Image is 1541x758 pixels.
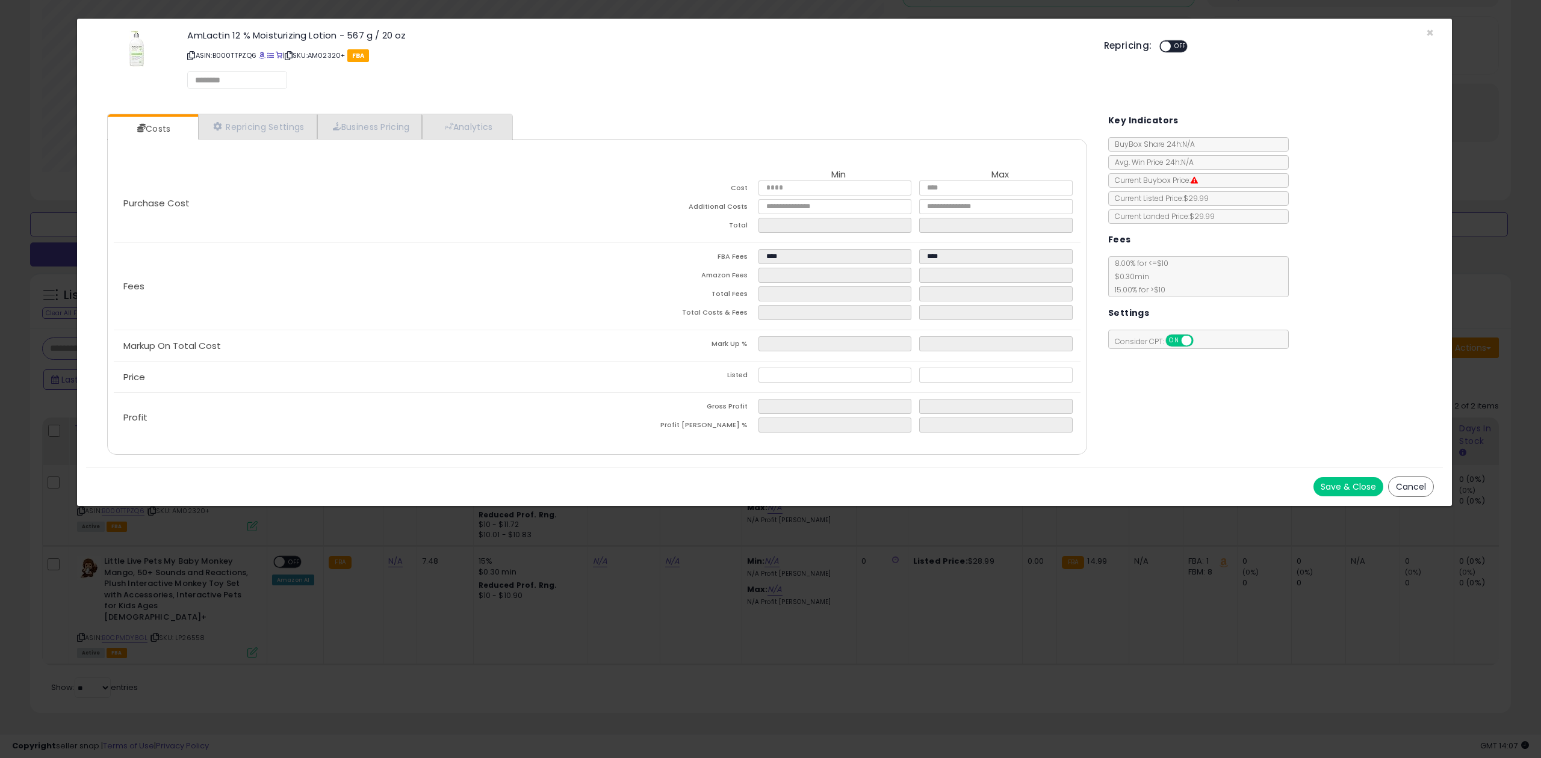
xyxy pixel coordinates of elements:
button: Cancel [1388,476,1434,497]
a: Repricing Settings [198,114,317,139]
p: Fees [114,282,597,291]
td: FBA Fees [597,249,758,268]
td: Gross Profit [597,399,758,418]
p: Purchase Cost [114,199,597,208]
h5: Repricing: [1104,41,1152,51]
span: BuyBox Share 24h: N/A [1109,139,1195,149]
span: 15.00 % for > $10 [1109,285,1165,295]
span: × [1426,24,1434,42]
h5: Key Indicators [1108,113,1179,128]
span: Avg. Win Price 24h: N/A [1109,157,1194,167]
i: Suppressed Buy Box [1191,177,1198,184]
td: Mark Up % [597,336,758,355]
p: ASIN: B000TTPZQ6 | SKU: AM02320+ [187,46,1085,65]
span: $0.30 min [1109,271,1149,282]
h5: Settings [1108,306,1149,321]
p: Markup On Total Cost [114,341,597,351]
a: BuyBox page [259,51,265,60]
span: OFF [1171,42,1190,52]
a: All offer listings [267,51,274,60]
a: Costs [108,117,197,141]
th: Max [919,170,1081,180]
td: Total [597,218,758,236]
td: Total Fees [597,286,758,305]
p: Price [114,372,597,382]
p: Profit [114,413,597,422]
span: 8.00 % for <= $10 [1109,258,1168,295]
td: Profit [PERSON_NAME] % [597,418,758,436]
td: Cost [597,180,758,199]
span: OFF [1191,336,1211,346]
span: Current Landed Price: $29.99 [1109,211,1215,221]
span: FBA [347,49,370,62]
a: Your listing only [276,51,282,60]
h3: AmLactin 12 % Moisturizing Lotion - 567 g / 20 oz [187,31,1085,40]
td: Amazon Fees [597,268,758,286]
th: Min [758,170,920,180]
span: Consider CPT: [1109,336,1209,347]
span: ON [1167,336,1182,346]
button: Save & Close [1313,477,1383,496]
a: Analytics [422,114,511,139]
a: Business Pricing [317,114,423,139]
span: Current Buybox Price: [1109,175,1198,185]
img: 31CDvHnTeAL._SL60_.jpg [129,31,144,67]
span: Current Listed Price: $29.99 [1109,193,1209,203]
h5: Fees [1108,232,1131,247]
td: Total Costs & Fees [597,305,758,324]
td: Listed [597,368,758,386]
td: Additional Costs [597,199,758,218]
